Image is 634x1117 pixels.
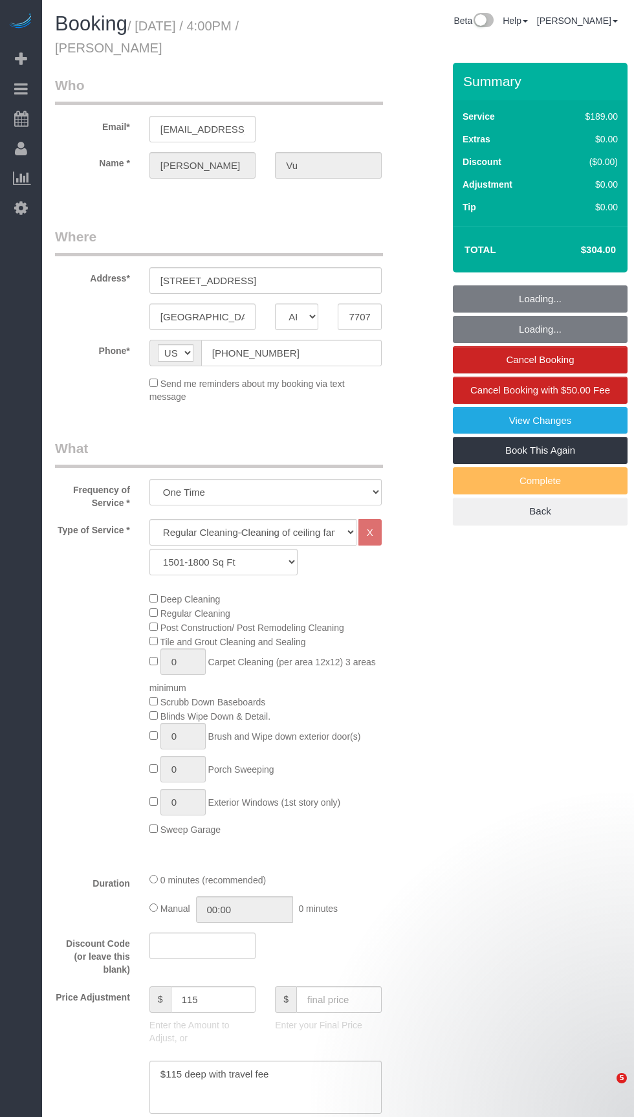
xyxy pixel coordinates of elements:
[149,116,256,142] input: Email*
[160,594,221,604] span: Deep Cleaning
[160,824,221,835] span: Sweep Garage
[453,498,628,525] a: Back
[338,304,381,330] input: Zip Code*
[463,110,495,123] label: Service
[275,152,381,179] input: Last Name*
[45,933,140,976] label: Discount Code (or leave this blank)
[503,16,528,26] a: Help
[55,227,383,256] legend: Where
[45,267,140,285] label: Address*
[558,178,618,191] div: $0.00
[160,697,266,707] span: Scrubb Down Baseboards
[463,74,621,89] h3: Summary
[463,133,490,146] label: Extras
[208,797,341,808] span: Exterior Windows (1st story only)
[8,13,34,31] img: Automaid Logo
[590,1073,621,1104] iframe: Intercom live chat
[454,16,494,26] a: Beta
[160,711,270,722] span: Blinds Wipe Down & Detail.
[149,304,256,330] input: City*
[558,155,618,168] div: ($0.00)
[160,875,266,885] span: 0 minutes (recommended)
[45,479,140,509] label: Frequency of Service *
[45,519,140,536] label: Type of Service *
[558,201,618,214] div: $0.00
[463,155,501,168] label: Discount
[472,13,494,30] img: New interface
[160,637,305,647] span: Tile and Grout Cleaning and Sealing
[45,152,140,170] label: Name *
[275,1019,381,1032] p: Enter your Final Price
[45,340,140,357] label: Phone*
[453,437,628,464] a: Book This Again
[208,764,274,775] span: Porch Sweeping
[296,986,382,1013] input: final price
[45,872,140,890] label: Duration
[55,12,127,35] span: Booking
[463,178,512,191] label: Adjustment
[45,116,140,133] label: Email*
[558,110,618,123] div: $189.00
[160,608,230,619] span: Regular Cleaning
[208,731,361,742] span: Brush and Wipe down exterior door(s)
[465,244,496,255] strong: Total
[275,986,296,1013] span: $
[149,986,171,1013] span: $
[149,152,256,179] input: First Name*
[453,407,628,434] a: View Changes
[617,1073,627,1083] span: 5
[45,986,140,1004] label: Price Adjustment
[149,1019,256,1045] p: Enter the Amount to Adjust, or
[463,201,476,214] label: Tip
[149,657,376,693] span: Carpet Cleaning (per area 12x12) 3 areas minimum
[558,133,618,146] div: $0.00
[537,16,618,26] a: [PERSON_NAME]
[298,903,338,914] span: 0 minutes
[160,903,190,914] span: Manual
[55,76,383,105] legend: Who
[470,384,610,395] span: Cancel Booking with $50.00 Fee
[453,377,628,404] a: Cancel Booking with $50.00 Fee
[453,346,628,373] a: Cancel Booking
[160,623,344,633] span: Post Construction/ Post Remodeling Cleaning
[149,379,345,402] span: Send me reminders about my booking via text message
[55,439,383,468] legend: What
[55,19,239,55] small: / [DATE] / 4:00PM / [PERSON_NAME]
[542,245,616,256] h4: $304.00
[201,340,382,366] input: Phone*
